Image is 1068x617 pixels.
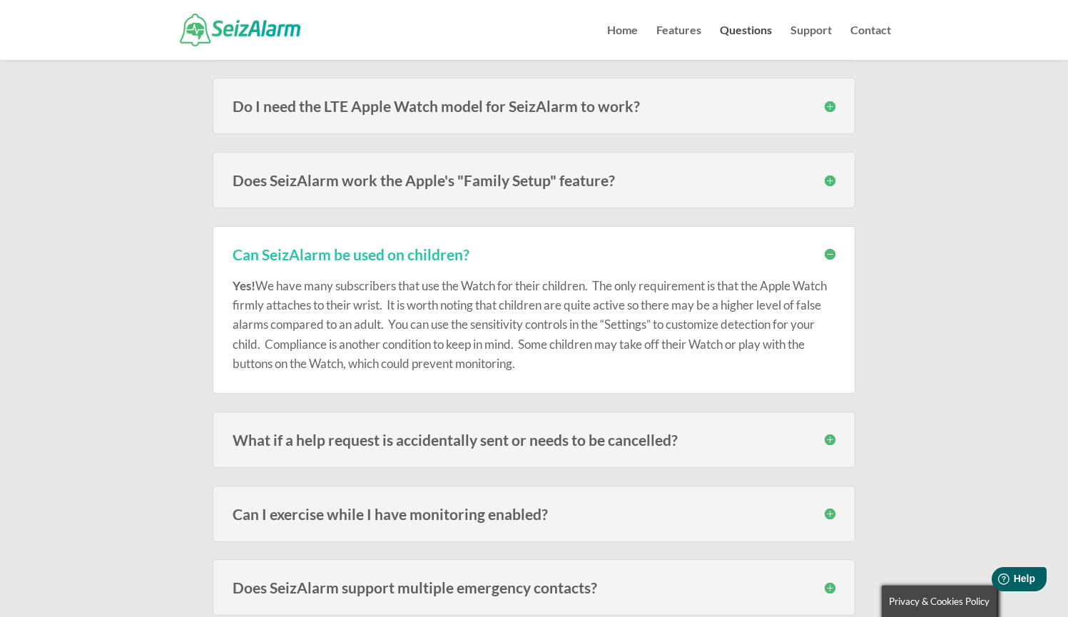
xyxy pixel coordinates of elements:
[720,25,772,60] a: Questions
[233,173,835,188] h3: Does SeizAlarm work the Apple's "Family Setup" feature?
[233,506,835,521] h3: Can I exercise while I have monitoring enabled?
[233,278,255,293] strong: Yes!
[941,561,1052,601] iframe: Help widget launcher
[233,276,835,373] p: We have many subscribers that use the Watch for their children. The only requirement is that the ...
[850,25,891,60] a: Contact
[790,25,832,60] a: Support
[889,596,990,607] span: Privacy & Cookies Policy
[607,25,638,60] a: Home
[233,247,835,262] h3: Can SeizAlarm be used on children?
[233,580,835,595] h3: Does SeizAlarm support multiple emergency contacts?
[656,25,701,60] a: Features
[233,98,835,113] h3: Do I need the LTE Apple Watch model for SeizAlarm to work?
[180,14,300,46] img: SeizAlarm
[233,432,835,447] h3: What if a help request is accidentally sent or needs to be cancelled?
